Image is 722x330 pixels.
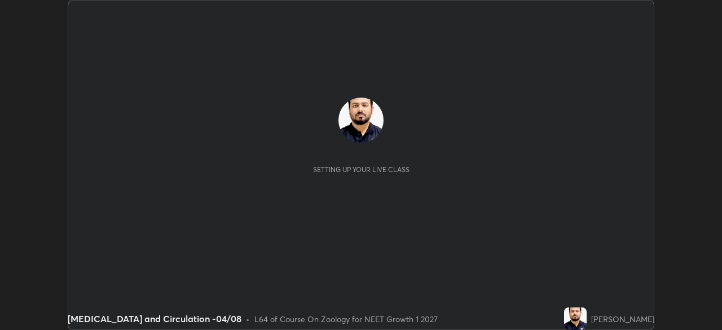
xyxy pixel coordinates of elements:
div: Setting up your live class [313,165,410,174]
img: b70e2f7e28e142109811dcc96d18e639.jpg [338,98,384,143]
div: [PERSON_NAME] [591,313,654,325]
div: • [246,313,250,325]
img: b70e2f7e28e142109811dcc96d18e639.jpg [564,307,587,330]
div: [MEDICAL_DATA] and Circulation -04/08 [68,312,241,325]
div: L64 of Course On Zoology for NEET Growth 1 2027 [254,313,438,325]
